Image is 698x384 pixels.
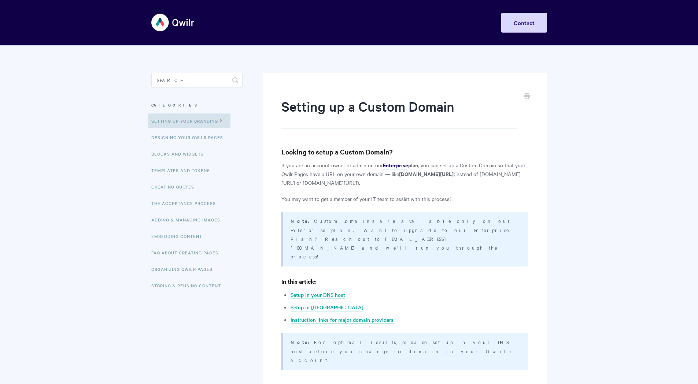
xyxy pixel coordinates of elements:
a: Instruction links for major domain providers [291,316,394,324]
a: Organizing Qwilr Pages [151,262,218,276]
strong: [DOMAIN_NAME][URL] [399,170,454,178]
strong: Note: [291,339,314,346]
a: Designing Your Qwilr Pages [151,130,229,145]
a: Setup in your DNS host [291,291,345,299]
a: FAQ About Creating Pages [151,245,224,260]
p: If you are an account owner or admin on our , you can set up a Custom Domain so that your Qwilr P... [281,161,528,187]
a: Templates and Tokens [151,163,215,178]
a: Setting up your Branding [148,113,230,128]
p: For optimal results, please set up in your DNS host before you change the domain in your Qwilr ac... [291,338,519,364]
a: Embedding Content [151,229,208,243]
strong: Enterprise [383,161,408,169]
strong: plan [408,161,418,169]
h3: Looking to setup a Custom Domain? [281,147,528,157]
a: Enterprise [383,161,408,169]
a: Print this Article [524,93,530,101]
input: Search [151,73,243,87]
p: Custom Domains are available only on our Enterprise plan. Want to upgrade to our Enterprise Plan?... [291,216,519,261]
a: The Acceptance Process [151,196,221,210]
strong: Note: [291,217,314,224]
p: You may want to get a member of your IT team to assist with this process! [281,194,528,203]
strong: In this article: [281,277,317,285]
a: Adding & Managing Images [151,212,226,227]
a: Setup in [GEOGRAPHIC_DATA] [291,303,363,312]
a: Blocks and Widgets [151,146,209,161]
a: Contact [501,13,547,33]
h1: Setting up a Custom Domain [281,97,517,128]
img: Qwilr Help Center [151,9,195,36]
a: Storing & Reusing Content [151,278,226,293]
h3: Categories [151,98,243,112]
a: Creating Quotes [151,179,200,194]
